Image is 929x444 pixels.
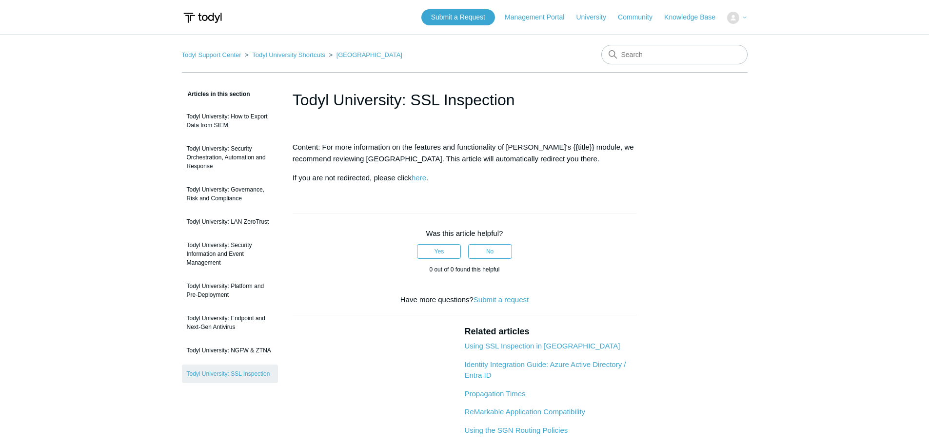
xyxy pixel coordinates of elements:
[618,12,662,22] a: Community
[182,107,278,135] a: Todyl University: How to Export Data from SIEM
[464,389,525,398] a: Propagation Times
[293,172,637,184] p: If you are not redirected, please click .
[664,12,725,22] a: Knowledge Base
[293,294,637,306] div: Have more questions?
[293,141,637,165] p: Content: For more information on the features and functionality of [PERSON_NAME]'s {{title}} modu...
[293,88,637,112] h1: Todyl University: SSL Inspection
[412,174,426,182] a: here
[474,295,529,304] a: Submit a request
[182,365,278,383] a: Todyl University: SSL Inspection
[464,407,585,416] a: ReMarkable Application Compatibility
[421,9,495,25] a: Submit a Request
[182,341,278,360] a: Todyl University: NGFW & ZTNA
[182,139,278,175] a: Todyl University: Security Orchestration, Automation and Response
[182,9,223,27] img: Todyl Support Center Help Center home page
[464,325,636,338] h2: Related articles
[182,180,278,208] a: Todyl University: Governance, Risk and Compliance
[252,51,325,58] a: Todyl University Shortcuts
[336,51,402,58] a: [GEOGRAPHIC_DATA]
[468,244,512,259] button: This article was not helpful
[576,12,615,22] a: University
[182,236,278,272] a: Todyl University: Security Information and Event Management
[417,244,461,259] button: This article was helpful
[464,360,626,380] a: Identity Integration Guide: Azure Active Directory / Entra ID
[464,426,568,434] a: Using the SGN Routing Policies
[426,229,503,237] span: Was this article helpful?
[182,51,243,58] li: Todyl Support Center
[243,51,327,58] li: Todyl University Shortcuts
[182,277,278,304] a: Todyl University: Platform and Pre-Deployment
[182,309,278,336] a: Todyl University: Endpoint and Next-Gen Antivirus
[182,212,278,231] a: Todyl University: LAN ZeroTrust
[327,51,402,58] li: Todyl University
[601,45,748,64] input: Search
[182,91,250,97] span: Articles in this section
[182,51,241,58] a: Todyl Support Center
[505,12,574,22] a: Management Portal
[464,342,620,350] a: Using SSL Inspection in [GEOGRAPHIC_DATA]
[429,266,499,273] span: 0 out of 0 found this helpful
